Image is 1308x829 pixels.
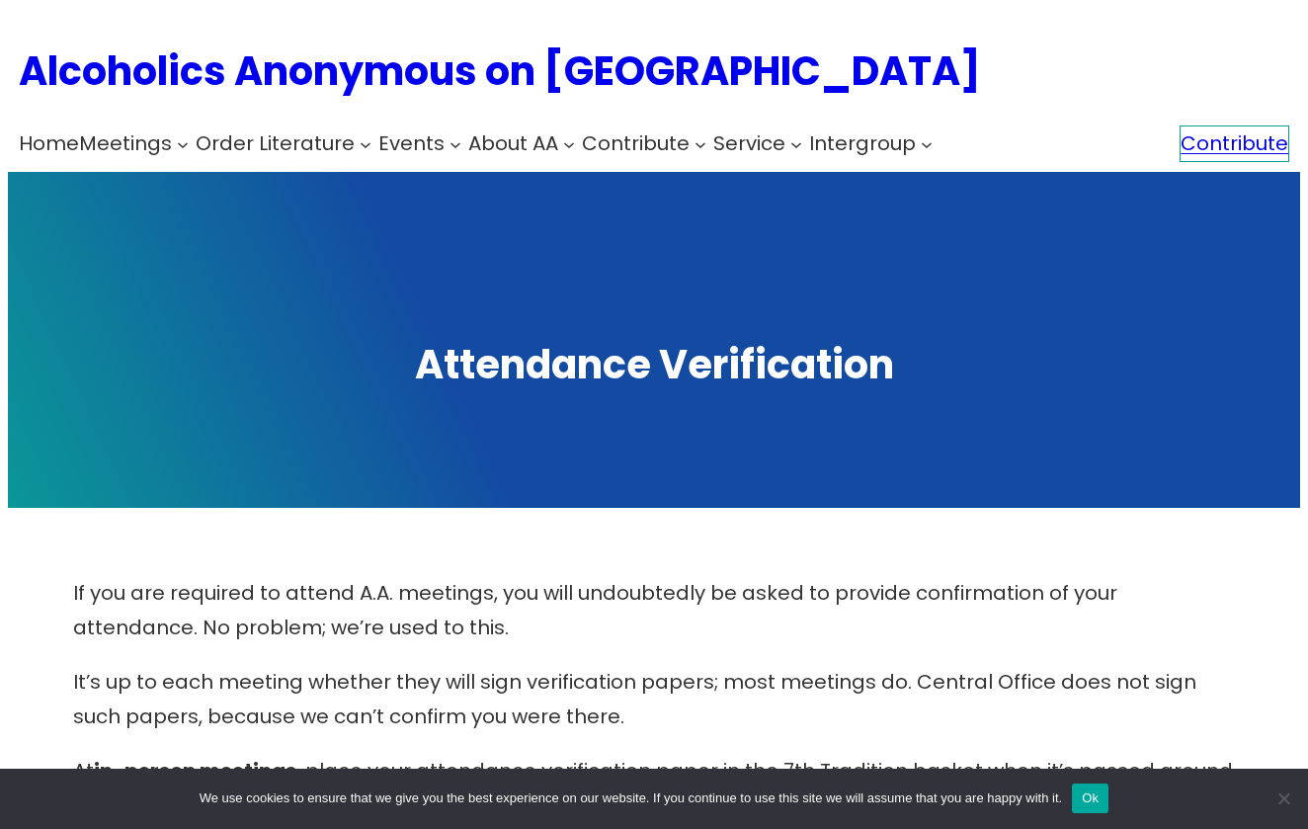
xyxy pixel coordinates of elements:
[468,129,558,157] span: About AA
[1273,788,1293,808] span: No
[450,137,461,149] button: Events submenu
[28,338,1280,392] h1: Attendance Verification
[713,126,785,161] a: Service
[921,137,933,149] button: Intergroup submenu
[19,39,981,104] a: Alcoholics Anonymous on [GEOGRAPHIC_DATA]
[790,137,802,149] button: Service submenu
[582,126,690,161] a: Contribute
[378,126,445,161] a: Events
[177,137,189,149] button: Meetings submenu
[809,126,916,161] a: Intergroup
[73,576,1235,645] p: If you are required to attend A.A. meetings, you will undoubtedly be asked to provide confirmatio...
[360,137,371,149] button: Order Literature submenu
[713,129,785,157] span: Service
[79,126,172,161] a: Meetings
[695,137,706,149] button: Contribute submenu
[468,126,558,161] a: About AA
[1072,784,1108,813] button: Ok
[1180,125,1289,162] a: Contribute
[73,665,1235,734] p: It’s up to each meeting whether they will sign verification papers; most meetings do. Central Off...
[196,129,355,157] span: Order Literature
[563,137,575,149] button: About AA submenu
[19,126,79,161] a: Home
[19,126,940,161] nav: Intergroup
[809,129,916,157] span: Intergroup
[79,129,172,157] span: Meetings
[378,129,445,157] span: Events
[94,757,296,785] strong: in-person meetings
[19,129,79,157] span: Home
[582,129,690,157] span: Contribute
[200,788,1062,808] span: We use cookies to ensure that we give you the best experience on our website. If you continue to ...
